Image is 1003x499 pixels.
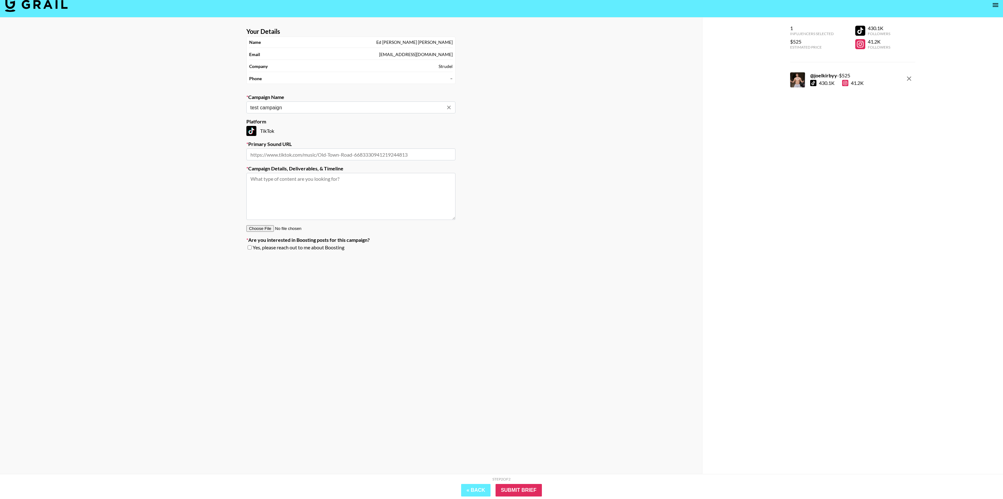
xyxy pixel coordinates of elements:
[439,64,453,69] div: Strudel
[249,64,268,69] strong: Company
[246,94,455,100] label: Campaign Name
[492,477,511,481] div: Step 2 of 2
[246,126,256,136] img: TikTok
[810,72,864,79] div: - $ 525
[249,39,261,45] strong: Name
[790,39,834,45] div: $525
[868,39,890,45] div: 41.2K
[250,104,443,111] input: Old Town Road - Lil Nas X + Billy Ray Cyrus
[810,72,837,78] strong: @ joelkirbyy
[246,28,280,35] strong: Your Details
[790,31,834,36] div: Influencers Selected
[249,76,262,81] strong: Phone
[819,80,835,86] div: 430.1K
[496,484,542,496] input: Submit Brief
[253,244,344,251] span: Yes, please reach out to me about Boosting
[246,165,455,172] label: Campaign Details, Deliverables, & Timeline
[249,52,260,57] strong: Email
[868,45,890,49] div: Followers
[246,237,455,243] label: Are you interested in Boosting posts for this campaign?
[246,141,455,147] label: Primary Sound URL
[246,118,455,125] label: Platform
[376,39,453,45] div: Ed [PERSON_NAME] [PERSON_NAME]
[450,76,453,81] div: –
[790,45,834,49] div: Estimated Price
[246,126,455,136] div: TikTok
[461,484,491,496] button: « Back
[445,103,453,112] button: Clear
[842,80,864,86] div: 41.2K
[790,25,834,31] div: 1
[868,25,890,31] div: 430.1K
[379,52,453,57] div: [EMAIL_ADDRESS][DOMAIN_NAME]
[246,148,455,160] input: https://www.tiktok.com/music/Old-Town-Road-6683330941219244813
[868,31,890,36] div: Followers
[903,72,915,85] button: remove
[972,468,995,491] iframe: Drift Widget Chat Controller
